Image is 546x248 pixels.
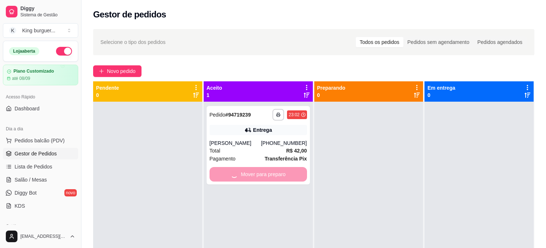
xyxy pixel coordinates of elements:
div: Todos os pedidos [356,37,403,47]
div: Entrega [253,126,272,134]
p: 0 [317,92,346,99]
span: K [9,27,16,34]
strong: R$ 42,00 [286,148,307,154]
a: Gestor de Pedidos [3,148,78,159]
p: Em entrega [427,84,455,92]
button: Select a team [3,23,78,38]
span: Lista de Pedidos [15,163,52,170]
div: Catálogo [3,220,78,232]
span: Total [210,147,220,155]
p: Preparando [317,84,346,92]
a: Plano Customizadoaté 08/09 [3,65,78,85]
button: Alterar Status [56,47,72,56]
a: Lista de Pedidos [3,161,78,172]
p: Aceito [207,84,222,92]
span: Dashboard [15,105,40,112]
span: KDS [15,202,25,210]
div: Loja aberta [9,47,39,55]
span: Salão / Mesas [15,176,47,183]
span: Selecione o tipo dos pedidos [100,38,166,46]
div: 23:02 [288,112,299,118]
p: 1 [207,92,222,99]
span: Pagamento [210,155,236,163]
div: Dia a dia [3,123,78,135]
span: [EMAIL_ADDRESS][DOMAIN_NAME] [20,233,67,239]
a: DiggySistema de Gestão [3,3,78,20]
article: até 08/09 [12,76,30,81]
span: Diggy [20,5,75,12]
div: [PERSON_NAME] [210,139,261,147]
span: Gestor de Pedidos [15,150,57,157]
p: 0 [96,92,119,99]
article: Plano Customizado [13,69,54,74]
span: plus [99,69,104,74]
h2: Gestor de pedidos [93,9,166,20]
div: [PHONE_NUMBER] [261,139,307,147]
p: 0 [427,92,455,99]
span: Pedidos balcão (PDV) [15,137,65,144]
button: [EMAIL_ADDRESS][DOMAIN_NAME] [3,228,78,245]
a: Dashboard [3,103,78,114]
div: Pedidos sem agendamento [403,37,473,47]
strong: Transferência Pix [265,156,307,162]
a: Diggy Botnovo [3,187,78,199]
a: Salão / Mesas [3,174,78,186]
div: Acesso Rápido [3,91,78,103]
span: Novo pedido [107,67,136,75]
button: Novo pedido [93,65,142,77]
a: KDS [3,200,78,212]
span: Diggy Bot [15,189,37,196]
span: Pedido [210,112,226,118]
p: Pendente [96,84,119,92]
button: Pedidos balcão (PDV) [3,135,78,146]
strong: # 94719239 [225,112,251,118]
span: Sistema de Gestão [20,12,75,18]
div: Pedidos agendados [473,37,526,47]
div: King burguer ... [22,27,55,34]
